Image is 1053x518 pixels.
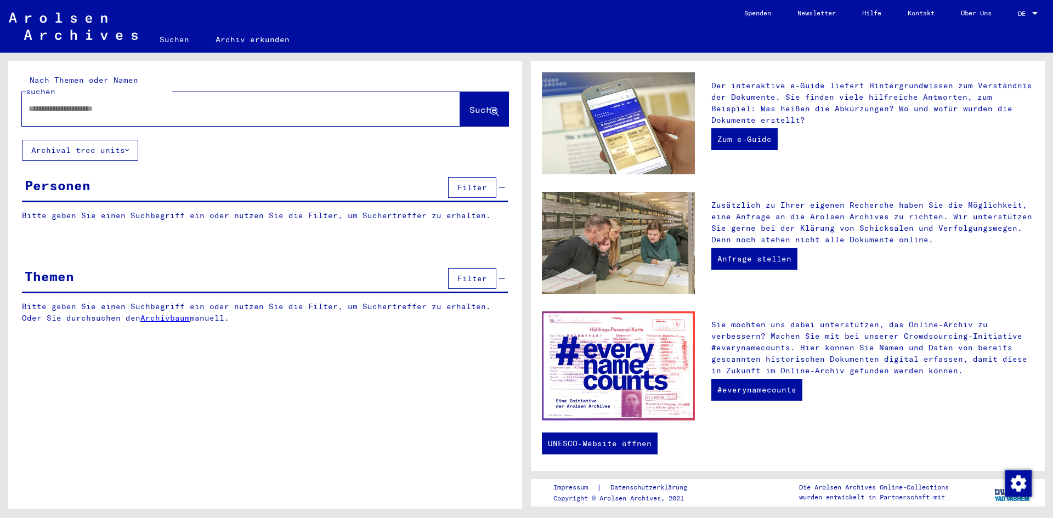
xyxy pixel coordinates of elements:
div: Themen [25,266,74,286]
button: Suche [460,92,508,126]
button: Archival tree units [22,140,138,161]
p: Die Arolsen Archives Online-Collections [799,482,949,492]
p: Sie möchten uns dabei unterstützen, das Online-Archiv zu verbessern? Machen Sie mit bei unserer C... [711,319,1034,377]
span: Suche [469,104,497,115]
button: Filter [448,177,496,198]
img: inquiries.jpg [542,192,695,294]
a: Archivbaum [140,313,190,323]
a: Suchen [146,26,202,53]
a: Datenschutzerklärung [602,482,700,493]
img: yv_logo.png [992,479,1033,506]
span: Filter [457,183,487,192]
div: Personen [25,175,90,195]
p: Bitte geben Sie einen Suchbegriff ein oder nutzen Sie die Filter, um Suchertreffer zu erhalten. [22,210,508,221]
a: Anfrage stellen [711,248,797,270]
a: Zum e-Guide [711,128,778,150]
a: Archiv erkunden [202,26,303,53]
button: Filter [448,268,496,289]
img: eguide.jpg [542,72,695,174]
p: wurden entwickelt in Partnerschaft mit [799,492,949,502]
img: Arolsen_neg.svg [9,13,138,40]
p: Zusätzlich zu Ihrer eigenen Recherche haben Sie die Möglichkeit, eine Anfrage an die Arolsen Arch... [711,200,1034,246]
div: | [553,482,700,493]
a: Impressum [553,482,597,493]
p: Copyright © Arolsen Archives, 2021 [553,493,700,503]
mat-label: Nach Themen oder Namen suchen [26,75,138,96]
a: UNESCO-Website öffnen [542,432,658,454]
img: enc.jpg [542,311,695,420]
a: #everynamecounts [711,379,802,401]
p: Bitte geben Sie einen Suchbegriff ein oder nutzen Sie die Filter, um Suchertreffer zu erhalten. O... [22,301,508,324]
img: Zustimmung ändern [1005,470,1032,497]
span: Filter [457,274,487,283]
span: DE [1018,10,1030,18]
p: Der interaktive e-Guide liefert Hintergrundwissen zum Verständnis der Dokumente. Sie finden viele... [711,80,1034,126]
